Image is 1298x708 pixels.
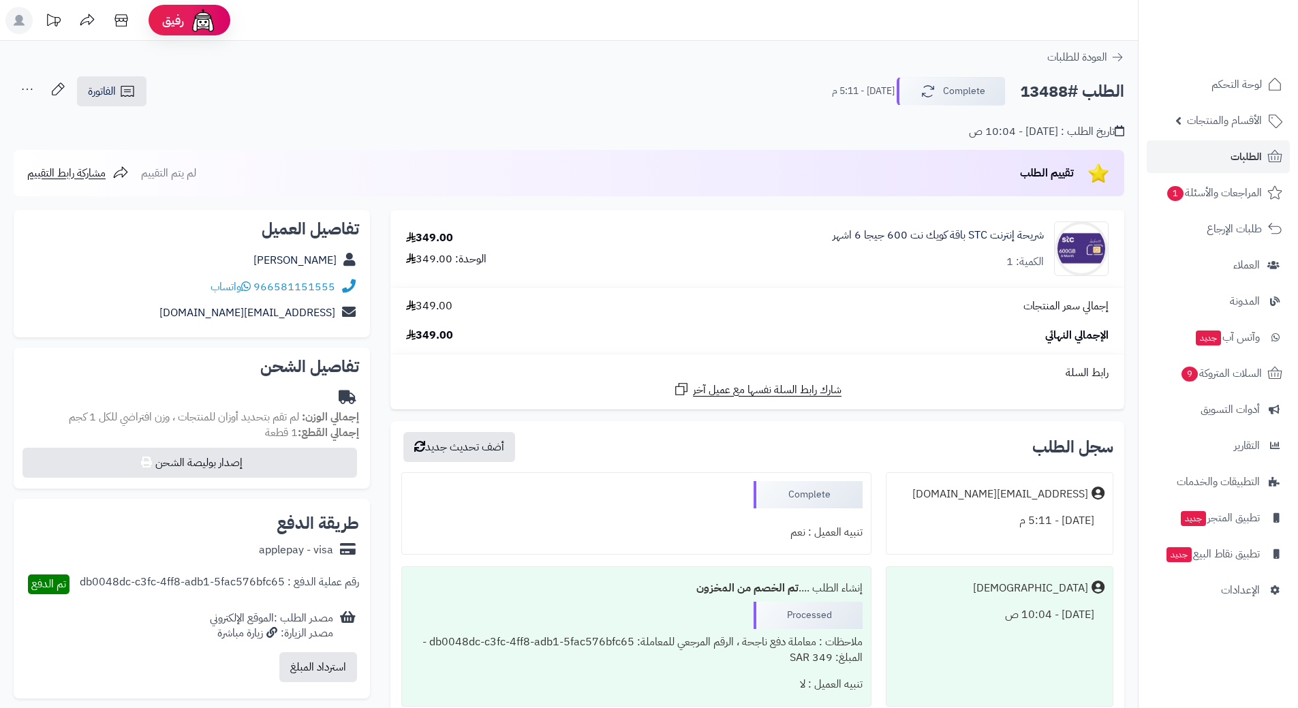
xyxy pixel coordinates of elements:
b: تم الخصم من المخزون [696,580,799,596]
div: رابط السلة [396,365,1119,381]
span: التقارير [1234,436,1260,455]
a: شارك رابط السلة نفسها مع عميل آخر [673,381,841,398]
img: ai-face.png [189,7,217,34]
div: رقم عملية الدفع : db0048dc-c3fc-4ff8-adb1-5fac576bfc65 [80,574,359,594]
a: تحديثات المنصة [36,7,70,37]
a: المراجعات والأسئلة1 [1147,176,1290,209]
a: مشاركة رابط التقييم [27,165,129,181]
span: 349.00 [406,328,453,343]
div: مصدر الطلب :الموقع الإلكتروني [210,611,333,642]
a: التقارير [1147,429,1290,462]
h2: تفاصيل العميل [25,221,359,237]
span: 1 [1167,186,1184,201]
small: 1 قطعة [265,425,359,441]
div: مصدر الزيارة: زيارة مباشرة [210,626,333,641]
div: Processed [754,602,863,629]
a: العملاء [1147,249,1290,281]
span: العملاء [1233,256,1260,275]
span: التطبيقات والخدمات [1177,472,1260,491]
span: 349.00 [406,298,452,314]
span: تقييم الطلب [1020,165,1074,181]
a: الفاتورة [77,76,146,106]
span: تطبيق نقاط البيع [1165,544,1260,564]
a: التطبيقات والخدمات [1147,465,1290,498]
strong: إجمالي القطع: [298,425,359,441]
span: إجمالي سعر المنتجات [1023,298,1109,314]
div: Complete [754,481,863,508]
span: رفيق [162,12,184,29]
span: أدوات التسويق [1201,400,1260,419]
span: السلات المتروكة [1180,364,1262,383]
span: طلبات الإرجاع [1207,219,1262,238]
div: applepay - visa [259,542,333,558]
span: الإعدادات [1221,581,1260,600]
a: الطلبات [1147,140,1290,173]
div: [DATE] - 10:04 ص [895,602,1104,628]
span: تم الدفع [31,576,66,592]
span: شارك رابط السلة نفسها مع عميل آخر [693,382,841,398]
a: لوحة التحكم [1147,68,1290,101]
span: مشاركة رابط التقييم [27,165,106,181]
div: [DEMOGRAPHIC_DATA] [973,581,1088,596]
a: واتساب [211,279,251,295]
div: الكمية: 1 [1006,254,1044,270]
div: تاريخ الطلب : [DATE] - 10:04 ص [969,124,1124,140]
button: إصدار بوليصة الشحن [22,448,357,478]
span: 9 [1181,367,1198,382]
span: لوحة التحكم [1211,75,1262,94]
span: الطلبات [1231,147,1262,166]
a: شريحة إنترنت STC باقة كويك نت 600 جيجا 6 اشهر [833,228,1044,243]
div: ملاحظات : معاملة دفع ناجحة ، الرقم المرجعي للمعاملة: db0048dc-c3fc-4ff8-adb1-5fac576bfc65 - المبل... [410,629,862,671]
small: [DATE] - 5:11 م [832,84,895,98]
button: استرداد المبلغ [279,652,357,682]
a: [PERSON_NAME] [253,252,337,268]
div: [EMAIL_ADDRESS][DOMAIN_NAME] [912,487,1088,502]
span: وآتس آب [1194,328,1260,347]
div: الوحدة: 349.00 [406,251,486,267]
img: logo-2.png [1205,36,1285,65]
span: العودة للطلبات [1047,49,1107,65]
h2: تفاصيل الشحن [25,358,359,375]
span: جديد [1181,511,1206,526]
a: وآتس آبجديد [1147,321,1290,354]
button: أضف تحديث جديد [403,432,515,462]
span: جديد [1196,330,1221,345]
h3: سجل الطلب [1032,439,1113,455]
a: العودة للطلبات [1047,49,1124,65]
span: لم يتم التقييم [141,165,196,181]
span: الفاتورة [88,83,116,99]
div: تنبيه العميل : نعم [410,519,862,546]
div: [DATE] - 5:11 م [895,508,1104,534]
h2: الطلب #13488 [1020,78,1124,106]
a: [EMAIL_ADDRESS][DOMAIN_NAME] [159,305,335,321]
span: جديد [1166,547,1192,562]
strong: إجمالي الوزن: [302,409,359,425]
a: المدونة [1147,285,1290,318]
span: لم تقم بتحديد أوزان للمنتجات ، وزن افتراضي للكل 1 كجم [69,409,299,425]
a: طلبات الإرجاع [1147,213,1290,245]
a: السلات المتروكة9 [1147,357,1290,390]
span: تطبيق المتجر [1179,508,1260,527]
span: المدونة [1230,292,1260,311]
a: أدوات التسويق [1147,393,1290,426]
a: 966581151555 [253,279,335,295]
button: Complete [897,77,1006,106]
span: الإجمالي النهائي [1045,328,1109,343]
div: 349.00 [406,230,453,246]
a: تطبيق نقاط البيعجديد [1147,538,1290,570]
h2: طريقة الدفع [277,515,359,532]
div: إنشاء الطلب .... [410,575,862,602]
span: المراجعات والأسئلة [1166,183,1262,202]
img: 1737381301-5796560422315345811-90x90.jpg [1055,221,1108,276]
a: الإعدادات [1147,574,1290,606]
div: تنبيه العميل : لا [410,671,862,698]
span: الأقسام والمنتجات [1187,111,1262,130]
a: تطبيق المتجرجديد [1147,502,1290,534]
